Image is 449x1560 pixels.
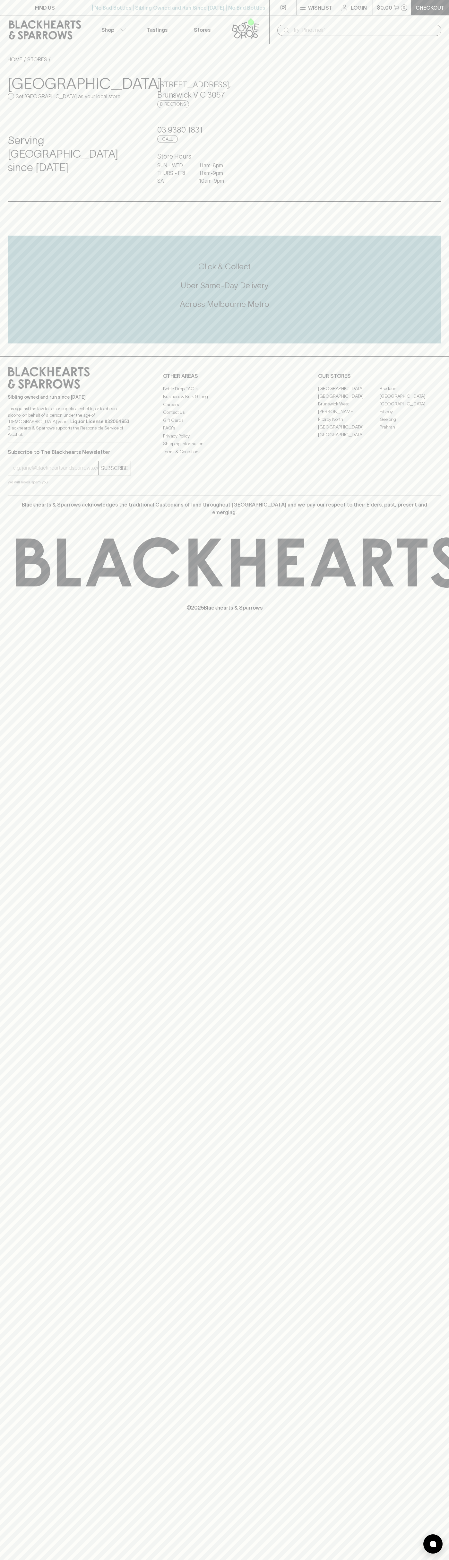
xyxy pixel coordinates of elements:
p: Sibling owned and run since [DATE] [8,394,131,400]
a: Shipping Information [163,440,286,448]
input: e.g. jane@blackheartsandsparrows.com.au [13,463,98,473]
a: Business & Bulk Gifting [163,393,286,401]
div: Call to action block [8,236,441,343]
a: [GEOGRAPHIC_DATA] [380,400,441,408]
h5: Click & Collect [8,261,441,272]
a: Fitzroy [380,408,441,416]
p: 11am - 9pm [199,169,231,177]
p: Login [351,4,367,12]
a: [GEOGRAPHIC_DATA] [318,423,380,431]
button: Shop [90,15,135,44]
p: SUBSCRIBE [101,464,128,472]
h6: Store Hours [157,151,291,161]
a: Geelong [380,416,441,423]
a: [GEOGRAPHIC_DATA] [318,393,380,400]
h3: [GEOGRAPHIC_DATA] [8,74,142,92]
a: Directions [157,100,189,108]
p: OTHER AREAS [163,372,286,380]
h5: Across Melbourne Metro [8,299,441,309]
h5: 03 9380 1831 [157,125,291,135]
a: Privacy Policy [163,432,286,440]
p: $0.00 [377,4,392,12]
p: OUR STORES [318,372,441,380]
img: bubble-icon [430,1541,436,1547]
p: Tastings [147,26,168,34]
p: SAT [157,177,189,185]
a: Braddon [380,385,441,393]
a: Careers [163,401,286,408]
a: Terms & Conditions [163,448,286,455]
h4: Serving [GEOGRAPHIC_DATA] since [DATE] [8,134,142,174]
p: Subscribe to The Blackhearts Newsletter [8,448,131,456]
a: [GEOGRAPHIC_DATA] [380,393,441,400]
p: Stores [194,26,211,34]
a: Tastings [135,15,180,44]
p: Set [GEOGRAPHIC_DATA] as your local store [16,92,120,100]
a: STORES [27,56,47,62]
a: Stores [180,15,225,44]
a: FAQ's [163,424,286,432]
a: Bottle Drop FAQ's [163,385,286,393]
p: Checkout [416,4,445,12]
a: [GEOGRAPHIC_DATA] [318,431,380,439]
h5: [STREET_ADDRESS] , Brunswick VIC 3057 [157,80,291,100]
p: Wishlist [308,4,332,12]
h5: Uber Same-Day Delivery [8,280,441,291]
p: Blackhearts & Sparrows acknowledges the traditional Custodians of land throughout [GEOGRAPHIC_DAT... [13,501,436,516]
a: [PERSON_NAME] [318,408,380,416]
button: SUBSCRIBE [99,461,131,475]
a: Contact Us [163,409,286,416]
p: Shop [101,26,114,34]
a: Prahran [380,423,441,431]
a: Fitzroy North [318,416,380,423]
p: THURS - FRI [157,169,189,177]
p: It is against the law to sell or supply alcohol to, or to obtain alcohol on behalf of a person un... [8,405,131,438]
a: Call [157,135,178,143]
p: SUN - WED [157,161,189,169]
p: 10am - 9pm [199,177,231,185]
p: FIND US [35,4,55,12]
p: 0 [403,6,405,9]
a: HOME [8,56,22,62]
input: Try "Pinot noir" [293,25,436,35]
a: [GEOGRAPHIC_DATA] [318,385,380,393]
a: Brunswick West [318,400,380,408]
p: We will never spam you [8,479,131,485]
a: Gift Cards [163,416,286,424]
strong: Liquor License #32064953 [70,419,129,424]
p: 11am - 8pm [199,161,231,169]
